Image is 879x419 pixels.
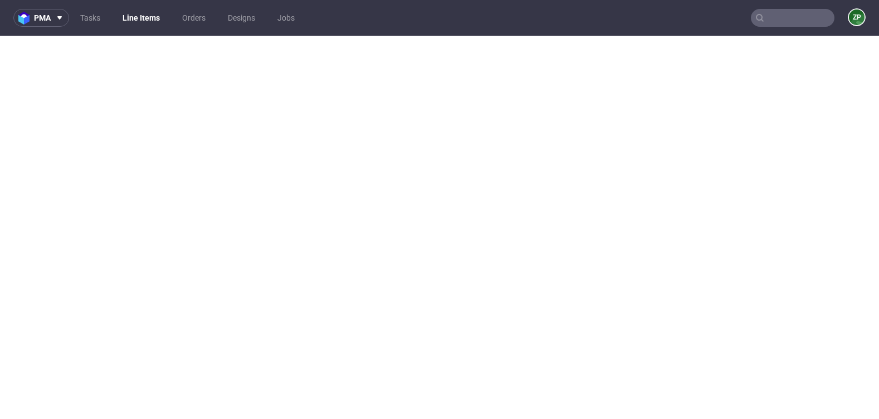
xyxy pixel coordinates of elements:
figcaption: ZP [849,9,865,25]
a: Line Items [116,9,167,27]
a: Jobs [271,9,301,27]
a: Tasks [74,9,107,27]
a: Orders [175,9,212,27]
span: pma [34,14,51,22]
button: pma [13,9,69,27]
a: Designs [221,9,262,27]
img: logo [18,12,34,25]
